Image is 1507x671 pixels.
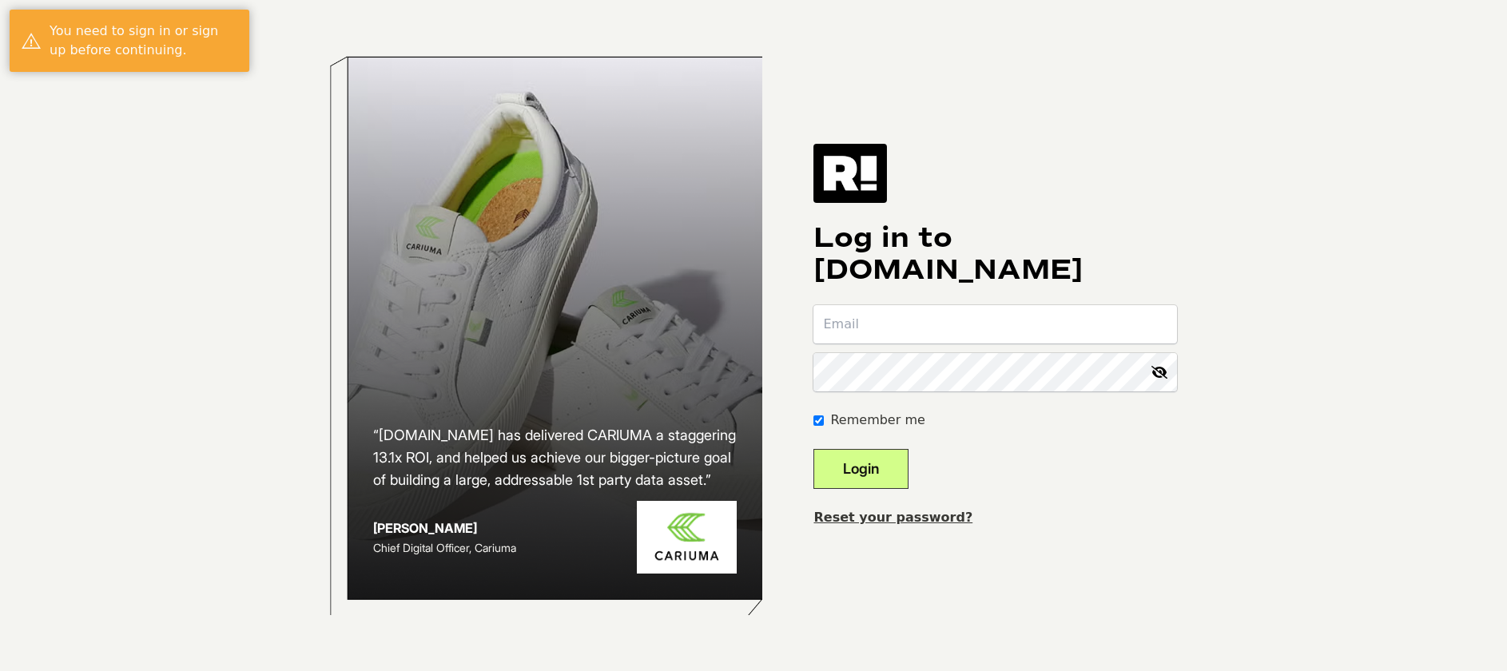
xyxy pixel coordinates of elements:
img: Retention.com [813,144,887,203]
strong: [PERSON_NAME] [373,520,477,536]
input: Email [813,305,1177,343]
h1: Log in to [DOMAIN_NAME] [813,222,1177,286]
div: You need to sign in or sign up before continuing. [50,22,237,60]
a: Reset your password? [813,510,972,525]
h2: “[DOMAIN_NAME] has delivered CARIUMA a staggering 13.1x ROI, and helped us achieve our bigger-pic... [373,424,738,491]
label: Remember me [830,411,924,430]
img: Cariuma [637,501,737,574]
span: Chief Digital Officer, Cariuma [373,541,516,554]
button: Login [813,449,909,489]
